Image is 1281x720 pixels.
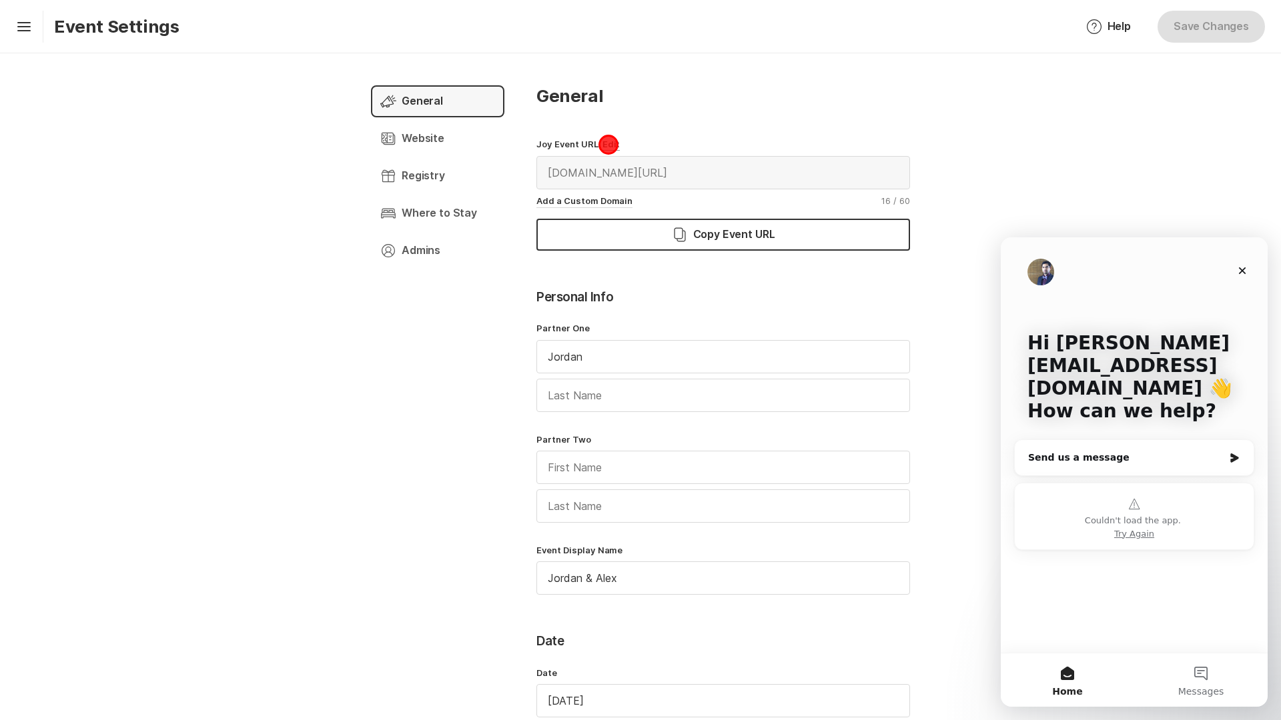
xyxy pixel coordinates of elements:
p: Registry [402,169,445,183]
input: First Name [537,451,909,483]
button: Add a Custom Domain [536,195,632,207]
button: Save Changes [1158,11,1265,43]
p: Joy Event URL [536,138,598,151]
p: Admins [402,243,440,258]
input: Last Name [537,379,909,411]
button: Copy Event URL [536,219,910,251]
p: 16 / 60 [881,195,910,207]
p: General [536,85,910,106]
input: First Name [537,341,909,373]
label: Event Display Name [536,544,910,556]
input: Last Name [537,490,909,522]
p: Personal Info [536,288,910,307]
label: Date [536,667,910,679]
p: Event Settings [54,16,179,37]
button: Joy Event URL [602,138,620,151]
iframe: Intercom live chat [1001,237,1268,707]
button: Help [1070,11,1147,43]
p: General [402,94,443,109]
input: MM/DD/YYYY [537,685,909,717]
label: Partner Two [536,433,910,445]
label: Partner One [536,322,910,334]
p: Where to Stay [402,206,477,221]
p: Website [402,131,444,146]
p: Date [536,632,910,651]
